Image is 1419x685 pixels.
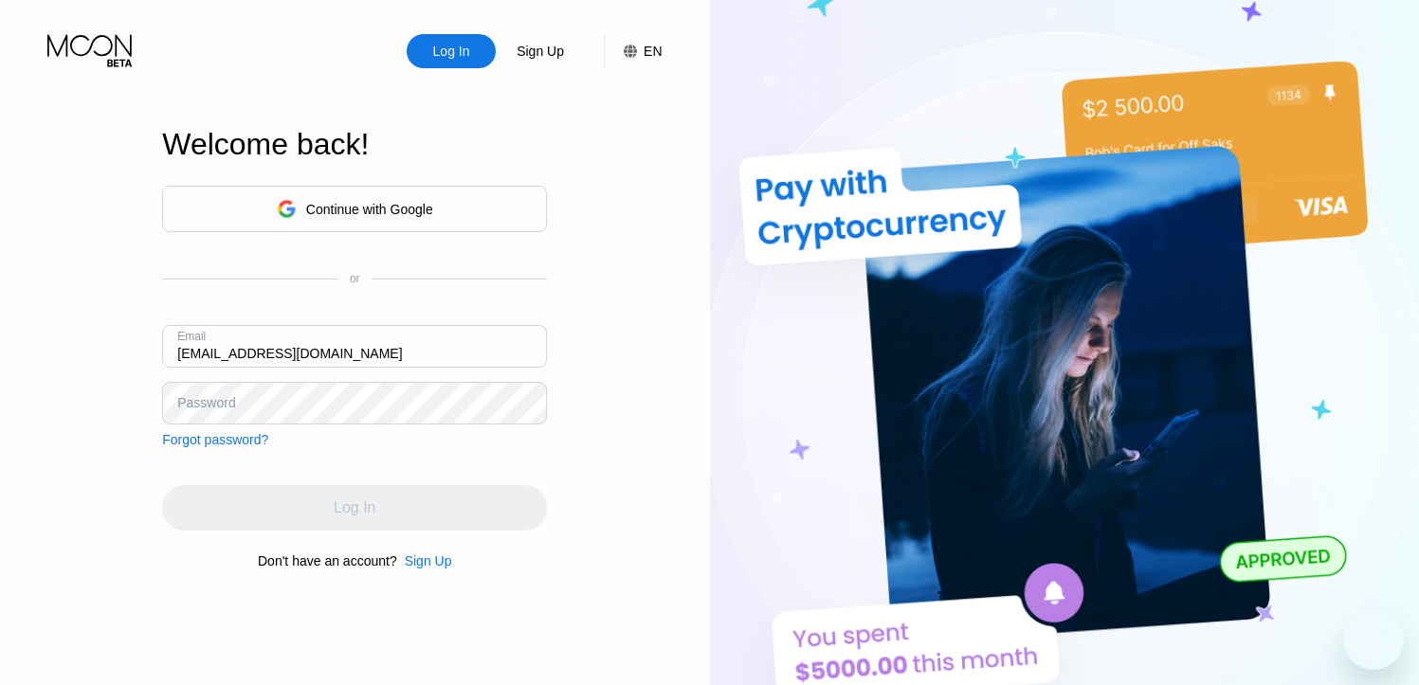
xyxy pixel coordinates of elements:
div: Forgot password? [162,432,268,447]
div: Sign Up [515,42,566,61]
div: Welcome back! [162,127,547,162]
div: Continue with Google [162,186,547,232]
div: Don't have an account? [258,553,397,568]
iframe: Button to launch messaging window [1343,609,1404,670]
div: EN [644,44,662,59]
div: Sign Up [496,34,585,68]
div: Log In [431,42,472,61]
div: Continue with Google [306,202,433,217]
div: Log In [407,34,496,68]
div: or [350,272,360,285]
div: Sign Up [397,553,452,568]
div: EN [604,34,662,68]
div: Password [177,395,235,410]
div: Sign Up [405,553,452,568]
div: Email [177,330,206,343]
